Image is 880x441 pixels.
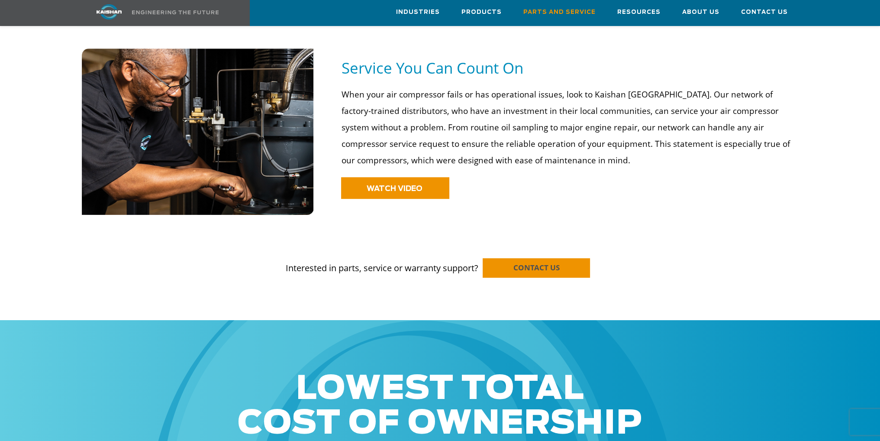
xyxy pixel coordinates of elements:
a: Resources [617,0,661,24]
a: CONTACT US [483,258,590,278]
a: Industries [396,0,440,24]
a: Parts and Service [523,0,596,24]
a: About Us [682,0,719,24]
h5: Service You Can Count On [341,58,798,78]
a: WATCH VIDEO [341,177,449,199]
img: service [82,49,314,215]
span: WATCH VIDEO [366,185,422,192]
p: Interested in parts, service or warranty support? [82,245,799,275]
img: kaishan logo [77,4,142,19]
span: Resources [617,7,661,17]
p: When your air compressor fails or has operational issues, look to Kaishan [GEOGRAPHIC_DATA]. Our ... [341,86,793,169]
a: Contact Us [741,0,788,24]
span: Parts and Service [523,7,596,17]
a: Products [461,0,502,24]
span: CONTACT US [513,263,560,272]
span: Products [461,7,502,17]
span: Contact Us [741,7,788,17]
span: About Us [682,7,719,17]
span: Industries [396,7,440,17]
img: Engineering the future [132,10,219,14]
